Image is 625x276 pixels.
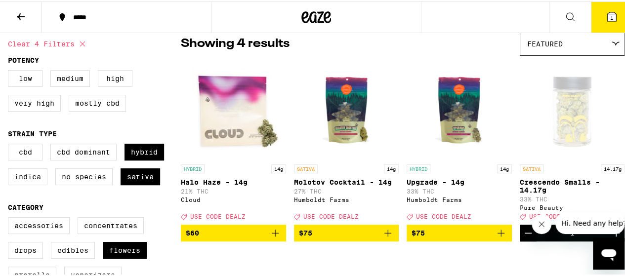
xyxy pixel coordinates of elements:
p: Crescendo Smalls - 14.17g [520,177,625,193]
p: Halo Haze - 14g [181,177,286,185]
label: Mostly CBD [69,93,126,110]
span: $75 [412,228,425,236]
button: Decrement [520,223,537,240]
span: USE CODE DEALZ [416,212,471,218]
p: 14g [271,163,286,172]
p: 14g [384,163,399,172]
p: 33% THC [407,187,512,193]
span: USE CODE DEALZ [529,212,584,218]
label: Accessories [8,216,70,233]
span: $60 [186,228,199,236]
p: Molotov Cocktail - 14g [294,177,399,185]
iframe: Close message [532,213,551,233]
p: HYBRID [407,163,430,172]
div: Humboldt Farms [294,195,399,201]
legend: Strain Type [8,128,57,136]
span: $75 [299,228,312,236]
img: Cloud - Halo Haze - 14g [184,59,283,158]
div: Cloud [181,195,286,201]
legend: Potency [8,55,39,63]
label: Low [8,69,42,85]
label: Flowers [103,240,147,257]
p: SATIVA [294,163,318,172]
span: 1 [610,13,613,19]
label: Edibles [51,240,95,257]
label: High [98,69,132,85]
button: Add to bag [294,223,399,240]
span: Hi. Need any help? [6,7,71,15]
img: Humboldt Farms - Upgrade - 14g [410,59,508,158]
label: Concentrates [78,216,144,233]
label: Indica [8,167,47,184]
a: Open page for Halo Haze - 14g from Cloud [181,59,286,223]
label: Drops [8,240,43,257]
label: CBD Dominant [50,142,117,159]
label: Hybrid [125,142,164,159]
iframe: Button to launch messaging window [593,237,625,268]
span: Featured [527,39,563,46]
div: Pure Beauty [520,203,625,209]
span: USE CODE DEALZ [190,212,246,218]
iframe: Message from company [555,211,625,233]
label: CBD [8,142,42,159]
label: Medium [50,69,90,85]
p: SATIVA [520,163,543,172]
button: Add to bag [181,223,286,240]
button: Clear 4 filters [8,30,88,55]
p: 14.17g [601,163,625,172]
a: Open page for Upgrade - 14g from Humboldt Farms [407,59,512,223]
p: 21% THC [181,187,286,193]
a: Open page for Molotov Cocktail - 14g from Humboldt Farms [294,59,399,223]
legend: Category [8,202,43,210]
p: 14g [497,163,512,172]
a: Open page for Crescendo Smalls - 14.17g from Pure Beauty [520,59,625,223]
label: No Species [55,167,113,184]
span: USE CODE DEALZ [303,212,359,218]
button: Add to bag [407,223,512,240]
p: HYBRID [181,163,205,172]
p: 33% THC [520,195,625,201]
img: Humboldt Farms - Molotov Cocktail - 14g [297,59,396,158]
div: Humboldt Farms [407,195,512,201]
p: 27% THC [294,187,399,193]
p: Upgrade - 14g [407,177,512,185]
p: Showing 4 results [181,34,290,51]
label: Very High [8,93,61,110]
label: Sativa [121,167,160,184]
